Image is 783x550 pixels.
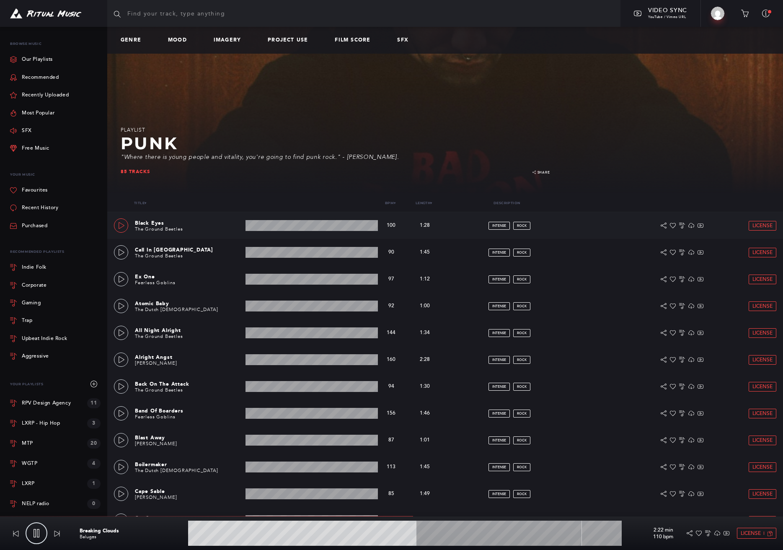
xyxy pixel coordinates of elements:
span: License [752,438,773,443]
a: Project Use [268,37,315,43]
p: Band Of Boarders [135,407,242,415]
p: 100 [381,223,401,228]
p: 1:46 [408,410,442,417]
p: Ex One [135,273,242,280]
span: rock [517,412,527,415]
a: Free Music [10,140,49,157]
a: Length [416,201,432,205]
div: 1 [87,479,101,489]
div: 0 [87,499,101,509]
span: License [752,464,773,470]
a: LXRP - Hip Hop 3 [10,413,101,433]
p: Back On The Attack [135,380,242,388]
span: YouTube / Vimeo URL [648,15,686,19]
a: Belugas [80,534,96,540]
span: ▾ [394,201,395,205]
span: intense [492,304,506,308]
span: intense [492,278,506,281]
a: Upbeat Indie Rock [10,330,101,348]
p: 1:00 [408,302,442,310]
span: License [752,491,773,497]
p: Black Eyes [135,219,242,227]
span: rock [517,304,527,308]
span: ▾ [430,201,432,205]
span: intense [492,438,506,442]
span: "Where there is young people and vitality, you're going to find punk rock." - [PERSON_NAME]. [121,154,399,161]
span: rock [517,251,527,254]
div: Gaming [22,301,41,306]
a: MTP 20 [10,433,101,454]
div: 85 tracks [121,169,529,174]
a: [PERSON_NAME] [135,495,177,500]
p: Description [441,201,573,205]
div: NELP radio [22,501,49,507]
span: Video Sync [648,7,687,14]
span: rock [517,438,527,442]
a: Purchased [10,217,47,235]
a: RPV Design Agency 11 [10,393,101,413]
p: Your Music [10,168,101,182]
a: The Ground Beetles [135,226,183,232]
p: 87 [381,437,401,443]
div: 3 [87,418,101,428]
span: intense [492,251,506,254]
p: 94 [381,384,401,389]
span: License [752,357,773,363]
p: Car Star [135,514,242,522]
a: Aggressive [10,348,101,365]
p: All Night Alright [135,327,242,334]
p: 1:01 [408,436,442,444]
a: Genre [121,37,148,43]
a: NELP radio 0 [10,494,101,514]
span: rock [517,492,527,496]
span: rock [517,224,527,228]
a: The Ground Beetles [135,334,183,339]
span: License [752,277,773,282]
span: intense [492,385,506,389]
a: Favourites [10,182,48,199]
p: 1:49 [408,490,442,498]
span: License [752,223,773,228]
a: Film Score [335,37,377,43]
span: intense [492,412,506,415]
span: License [752,411,773,416]
a: [PERSON_NAME]'s bangin beatz 0 [10,514,101,534]
p: 1:30 [408,383,442,390]
p: 92 [381,303,401,309]
a: The Dutch [DEMOGRAPHIC_DATA] [135,307,218,312]
span: intense [492,331,506,335]
a: Imagery [214,37,248,43]
a: Recommended [10,69,59,86]
p: 1:12 [408,275,442,283]
span: rock [517,465,527,469]
img: Ritual Music [10,8,81,19]
a: The Ground Beetles [135,253,183,259]
p: 1:34 [408,329,442,337]
a: Bpm [385,201,396,205]
span: rock [517,358,527,362]
span: intense [492,492,506,496]
a: Trap [10,312,101,329]
p: 144 [381,330,401,336]
p: Atomic Baby [135,300,242,307]
p: 1:28 [408,222,442,229]
p: Call In [GEOGRAPHIC_DATA] [135,246,242,254]
span: ▾ [145,201,146,205]
p: 113 [381,464,401,470]
span: rock [517,331,527,335]
span: intense [492,465,506,469]
div: RPV Design Agency [22,400,71,406]
div: Upbeat Indie Rock [22,336,67,341]
span: License [752,250,773,255]
span: License [741,531,761,536]
a: Indie Folk [10,259,101,276]
div: 4 [87,459,101,469]
p: 1:45 [408,463,442,471]
a: WGTP 4 [10,454,101,474]
img: Tony Tran [711,7,724,20]
a: Our Playlists [10,51,53,68]
a: [PERSON_NAME] [135,361,177,366]
p: 85 [381,491,401,497]
h2: Punk [121,134,553,153]
div: Aggressive [22,354,49,359]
